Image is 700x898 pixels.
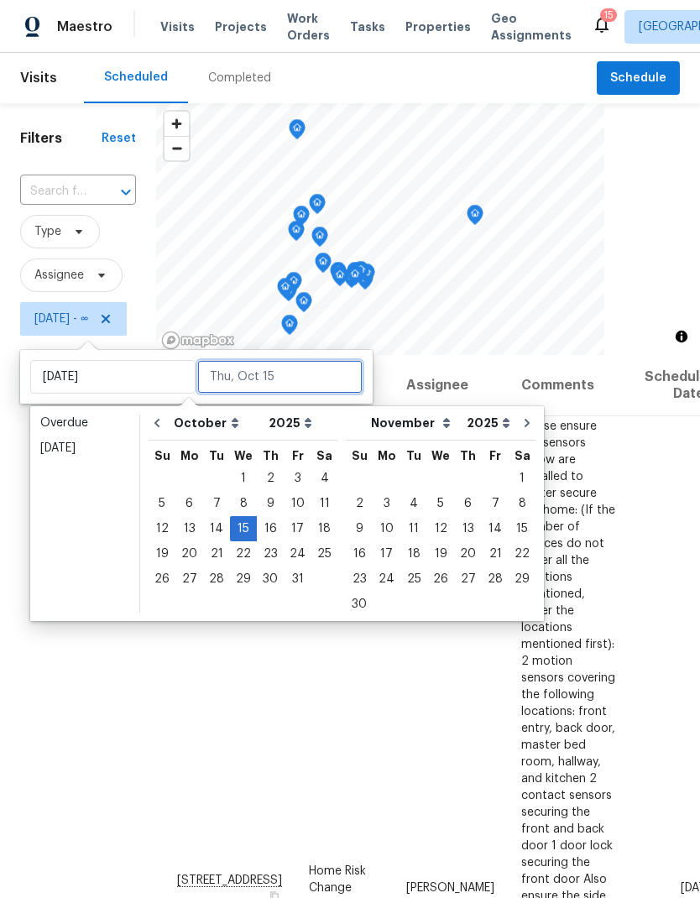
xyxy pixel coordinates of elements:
[149,567,175,591] div: 26
[230,567,257,591] div: 29
[285,272,302,298] div: Map marker
[197,360,363,394] input: Thu, Oct 15
[676,327,687,346] span: Toggle attribution
[311,466,337,491] div: Sat Oct 04 2025
[454,542,482,566] div: 20
[400,491,427,516] div: Tue Nov 04 2025
[230,541,257,566] div: Wed Oct 22 2025
[454,517,482,540] div: 13
[287,10,330,44] span: Work Orders
[311,541,337,566] div: Sat Oct 25 2025
[491,10,572,44] span: Geo Assignments
[509,567,535,591] div: 29
[149,542,175,566] div: 19
[509,492,535,515] div: 8
[373,566,400,592] div: Mon Nov 24 2025
[373,491,400,516] div: Mon Nov 03 2025
[257,566,284,592] div: Thu Oct 30 2025
[454,567,482,591] div: 27
[30,360,196,394] input: Start date
[427,541,454,566] div: Wed Nov 19 2025
[284,492,311,515] div: 10
[230,492,257,515] div: 8
[230,467,257,490] div: 1
[311,516,337,541] div: Sat Oct 18 2025
[311,227,328,253] div: Map marker
[230,517,257,540] div: 15
[175,542,203,566] div: 20
[149,566,175,592] div: Sun Oct 26 2025
[509,516,535,541] div: Sat Nov 15 2025
[346,492,373,515] div: 2
[175,567,203,591] div: 27
[281,315,298,341] div: Map marker
[316,450,332,462] abbr: Saturday
[467,205,483,231] div: Map marker
[284,466,311,491] div: Fri Oct 03 2025
[400,541,427,566] div: Tue Nov 18 2025
[165,137,189,160] span: Zoom out
[462,410,515,436] select: Year
[257,567,284,591] div: 30
[460,450,476,462] abbr: Thursday
[406,881,494,893] span: [PERSON_NAME]
[346,542,373,566] div: 16
[288,221,305,247] div: Map marker
[284,516,311,541] div: Fri Oct 17 2025
[400,567,427,591] div: 25
[203,567,230,591] div: 28
[175,492,203,515] div: 6
[289,119,306,145] div: Map marker
[373,567,400,591] div: 24
[378,450,396,462] abbr: Monday
[203,541,230,566] div: Tue Oct 21 2025
[293,206,310,232] div: Map marker
[284,467,311,490] div: 3
[257,541,284,566] div: Thu Oct 23 2025
[400,517,427,540] div: 11
[427,492,454,515] div: 5
[346,491,373,516] div: Sun Nov 02 2025
[20,60,57,97] span: Visits
[209,450,224,462] abbr: Tuesday
[284,567,311,591] div: 31
[257,516,284,541] div: Thu Oct 16 2025
[284,541,311,566] div: Fri Oct 24 2025
[257,492,284,515] div: 9
[427,542,454,566] div: 19
[230,542,257,566] div: 22
[104,69,168,86] div: Scheduled
[482,492,509,515] div: 7
[405,18,471,35] span: Properties
[373,542,400,566] div: 17
[346,541,373,566] div: Sun Nov 16 2025
[400,516,427,541] div: Tue Nov 11 2025
[215,18,267,35] span: Projects
[509,517,535,540] div: 15
[482,567,509,591] div: 28
[508,355,631,416] th: Comments
[347,265,363,291] div: Map marker
[482,491,509,516] div: Fri Nov 07 2025
[144,406,170,440] button: Go to previous month
[20,130,102,147] h1: Filters
[149,492,175,515] div: 5
[509,491,535,516] div: Sat Nov 08 2025
[400,542,427,566] div: 18
[34,311,88,327] span: [DATE] - ∞
[315,253,332,279] div: Map marker
[230,516,257,541] div: Wed Oct 15 2025
[175,516,203,541] div: Mon Oct 13 2025
[149,517,175,540] div: 12
[230,491,257,516] div: Wed Oct 08 2025
[427,566,454,592] div: Wed Nov 26 2025
[427,491,454,516] div: Wed Nov 05 2025
[203,566,230,592] div: Tue Oct 28 2025
[454,516,482,541] div: Thu Nov 13 2025
[175,566,203,592] div: Mon Oct 27 2025
[427,567,454,591] div: 26
[156,103,604,355] canvas: Map
[284,542,311,566] div: 24
[170,410,264,436] select: Month
[454,491,482,516] div: Thu Nov 06 2025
